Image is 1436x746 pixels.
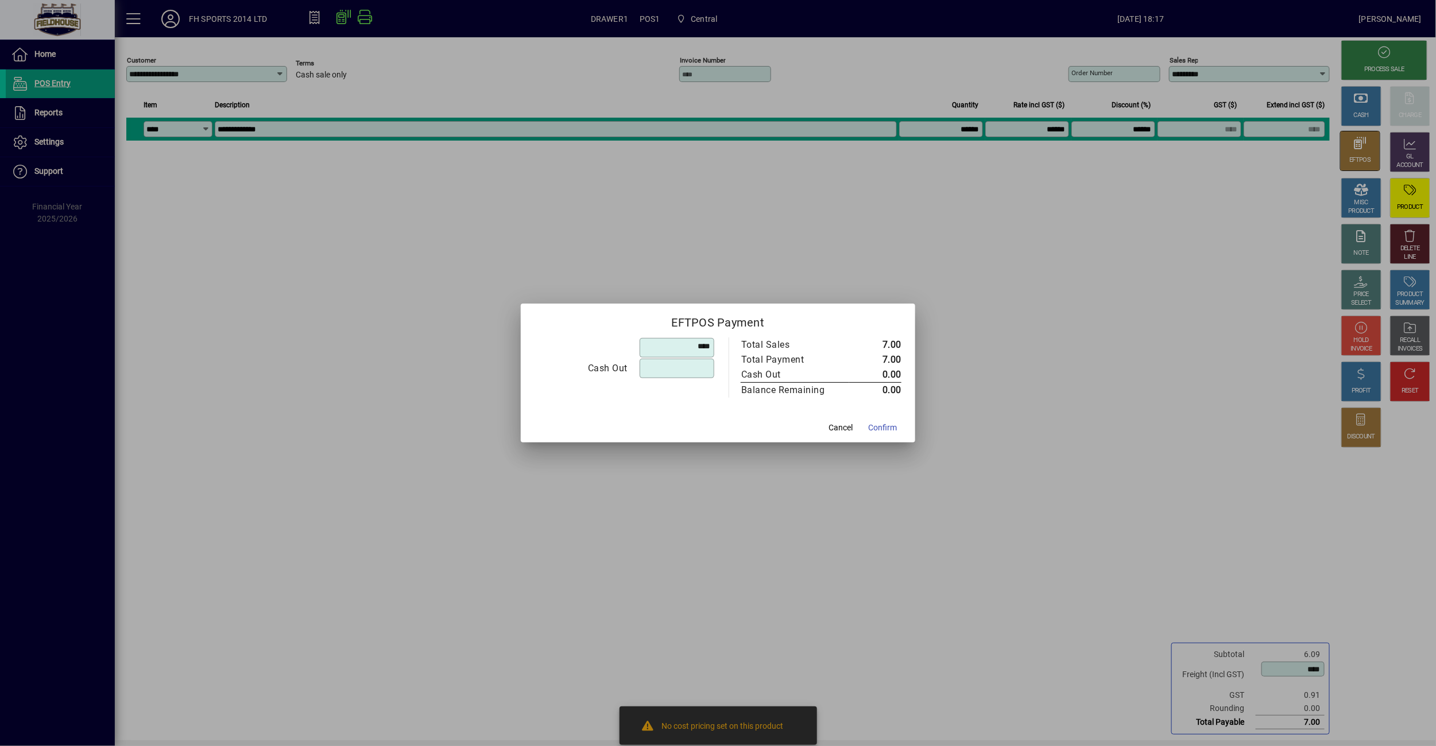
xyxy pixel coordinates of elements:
[849,337,901,352] td: 7.00
[741,337,849,352] td: Total Sales
[868,422,897,434] span: Confirm
[849,352,901,367] td: 7.00
[822,417,859,438] button: Cancel
[741,352,849,367] td: Total Payment
[849,367,901,383] td: 0.00
[829,422,853,434] span: Cancel
[535,362,628,375] div: Cash Out
[521,304,915,337] h2: EFTPOS Payment
[741,383,838,397] div: Balance Remaining
[864,417,901,438] button: Confirm
[849,383,901,398] td: 0.00
[741,368,838,382] div: Cash Out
